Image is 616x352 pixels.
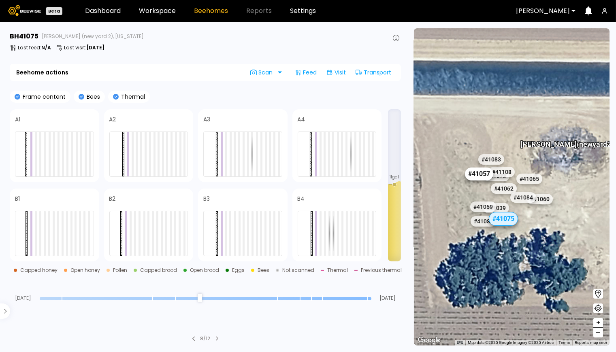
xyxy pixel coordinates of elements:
[64,45,104,50] p: Last visit :
[352,66,394,79] div: Transport
[10,296,36,301] span: [DATE]
[200,335,211,342] div: 8 / 12
[42,34,144,39] span: [PERSON_NAME] (new yard 2), [US_STATE]
[520,131,614,148] div: [PERSON_NAME] (new yard 2)
[20,94,66,100] p: Frame content
[298,117,305,122] h4: A4
[246,8,272,14] span: Reports
[41,44,51,51] b: N/A
[190,268,219,273] div: Open brood
[327,268,348,273] div: Thermal
[374,296,401,301] span: [DATE]
[109,117,116,122] h4: A2
[15,117,20,122] h4: A1
[203,117,210,122] h4: A3
[203,196,210,201] h4: B3
[558,340,570,345] a: Terms (opens in new tab)
[282,268,314,273] div: Not scanned
[478,154,504,165] div: # 41083
[323,66,349,79] div: Visit
[258,268,269,273] div: Bees
[488,212,518,226] div: # 41075
[489,167,515,177] div: # 41108
[140,268,177,273] div: Capped brood
[298,196,305,201] h4: B4
[483,203,509,213] div: # 41039
[416,335,443,346] img: Google
[468,340,554,345] span: Map data ©2025 Google Imagery ©2025 Airbus
[16,70,68,75] b: Beehome actions
[457,340,463,346] button: Keyboard shortcuts
[113,268,127,273] div: Pollen
[15,196,20,201] h4: B1
[292,66,320,79] div: Feed
[290,8,316,14] a: Settings
[46,7,62,15] div: Beta
[390,175,399,179] span: 11 gal
[593,328,603,337] button: –
[250,69,275,76] span: Scan
[593,318,603,328] button: +
[527,194,553,204] div: # 41060
[361,268,402,273] div: Previous thermal
[20,268,58,273] div: Capped honey
[8,5,41,16] img: Beewise logo
[86,44,104,51] b: [DATE]
[510,192,536,203] div: # 41084
[139,8,176,14] a: Workspace
[465,168,493,180] div: # 41057
[516,174,542,184] div: # 41065
[18,45,51,50] p: Last feed :
[471,216,497,227] div: # 41082
[84,94,100,100] p: Bees
[70,268,100,273] div: Open honey
[109,196,116,201] h4: B2
[119,94,145,100] p: Thermal
[416,335,443,346] a: Open this area in Google Maps (opens a new window)
[470,201,496,212] div: # 41059
[85,8,121,14] a: Dashboard
[10,33,38,40] h3: BH 41075
[490,183,516,194] div: # 41062
[575,340,607,345] a: Report a map error
[232,268,245,273] div: Eggs
[596,318,601,328] span: +
[194,8,228,14] a: Beehomes
[596,328,601,338] span: –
